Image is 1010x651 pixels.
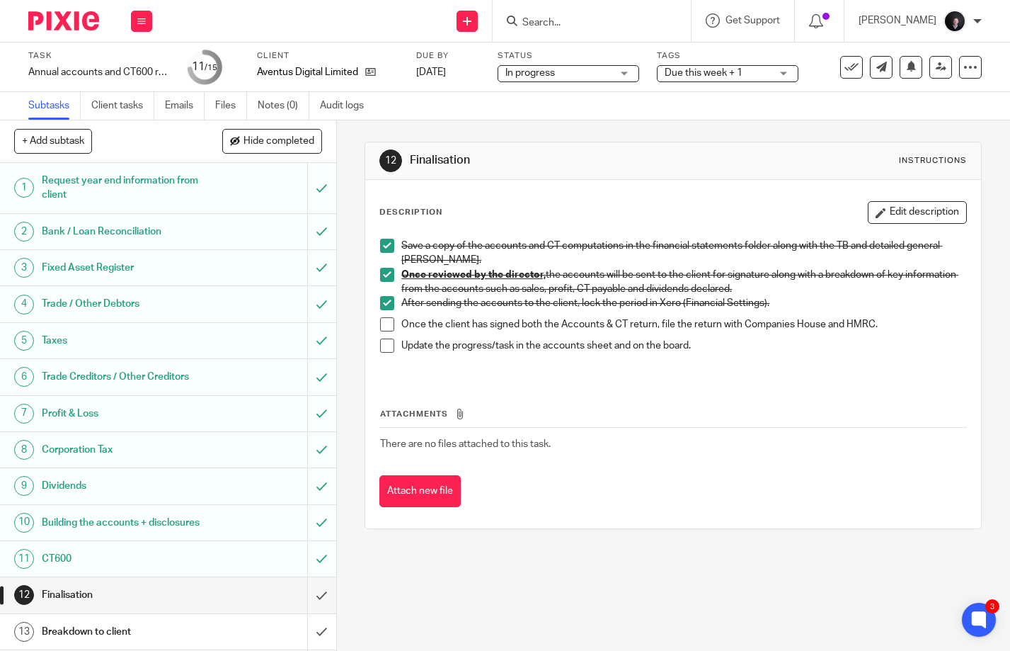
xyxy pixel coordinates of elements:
[401,239,966,268] p: Save a copy of the accounts and CT computations in the financial statements folder along with the...
[14,129,92,153] button: + Add subtask
[899,155,967,166] div: Instructions
[91,92,154,120] a: Client tasks
[42,512,210,533] h1: Building the accounts + disclosures
[943,10,966,33] img: 455A2509.jpg
[42,170,210,206] h1: Request year end information from client
[42,584,210,606] h1: Finalisation
[14,513,34,533] div: 10
[257,50,398,62] label: Client
[725,16,780,26] span: Get Support
[165,92,205,120] a: Emails
[14,367,34,387] div: 6
[258,92,309,120] a: Notes (0)
[401,270,546,280] u: Once reviewed by the director,
[42,439,210,460] h1: Corporation Tax
[14,258,34,278] div: 3
[257,65,358,79] p: Aventus Digital Limited
[379,475,461,507] button: Attach new file
[505,68,555,78] span: In progress
[42,621,210,642] h1: Breakdown to client
[410,153,704,168] h1: Finalisation
[416,67,446,77] span: [DATE]
[42,366,210,387] h1: Trade Creditors / Other Creditors
[42,293,210,315] h1: Trade / Other Debtors
[401,268,966,297] p: the accounts will be sent to the client for signature along with a breakdown of key information f...
[14,295,34,315] div: 4
[28,65,170,79] div: Annual accounts and CT600 return
[14,178,34,198] div: 1
[498,50,639,62] label: Status
[14,331,34,351] div: 5
[42,548,210,570] h1: CT600
[14,440,34,460] div: 8
[42,257,210,278] h1: Fixed Asset Register
[14,476,34,496] div: 9
[42,403,210,424] h1: Profit & Loss
[521,17,648,30] input: Search
[401,339,966,353] p: Update the progress/task in the accounts sheet and on the board.
[14,222,34,242] div: 2
[215,92,247,120] a: Files
[28,11,99,30] img: Pixie
[205,64,217,72] small: /15
[859,13,936,28] p: [PERSON_NAME]
[14,404,34,424] div: 7
[379,149,402,172] div: 12
[28,50,170,62] label: Task
[42,475,210,497] h1: Dividends
[380,439,551,449] span: There are no files attached to this task.
[14,585,34,605] div: 12
[42,221,210,242] h1: Bank / Loan Reconciliation
[416,50,480,62] label: Due by
[14,549,34,569] div: 11
[868,201,967,224] button: Edit description
[14,622,34,642] div: 13
[379,207,442,218] p: Description
[665,68,742,78] span: Due this week + 1
[985,599,999,613] div: 3
[657,50,798,62] label: Tags
[320,92,374,120] a: Audit logs
[401,296,966,310] p: After sending the accounts to the client, lock the period in Xero (Financial Settings).
[380,410,448,418] span: Attachments
[28,92,81,120] a: Subtasks
[222,129,322,153] button: Hide completed
[401,317,966,332] p: Once the client has signed both the Accounts & CT return, file the return with Companies House an...
[42,330,210,351] h1: Taxes
[192,59,217,75] div: 11
[243,136,314,147] span: Hide completed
